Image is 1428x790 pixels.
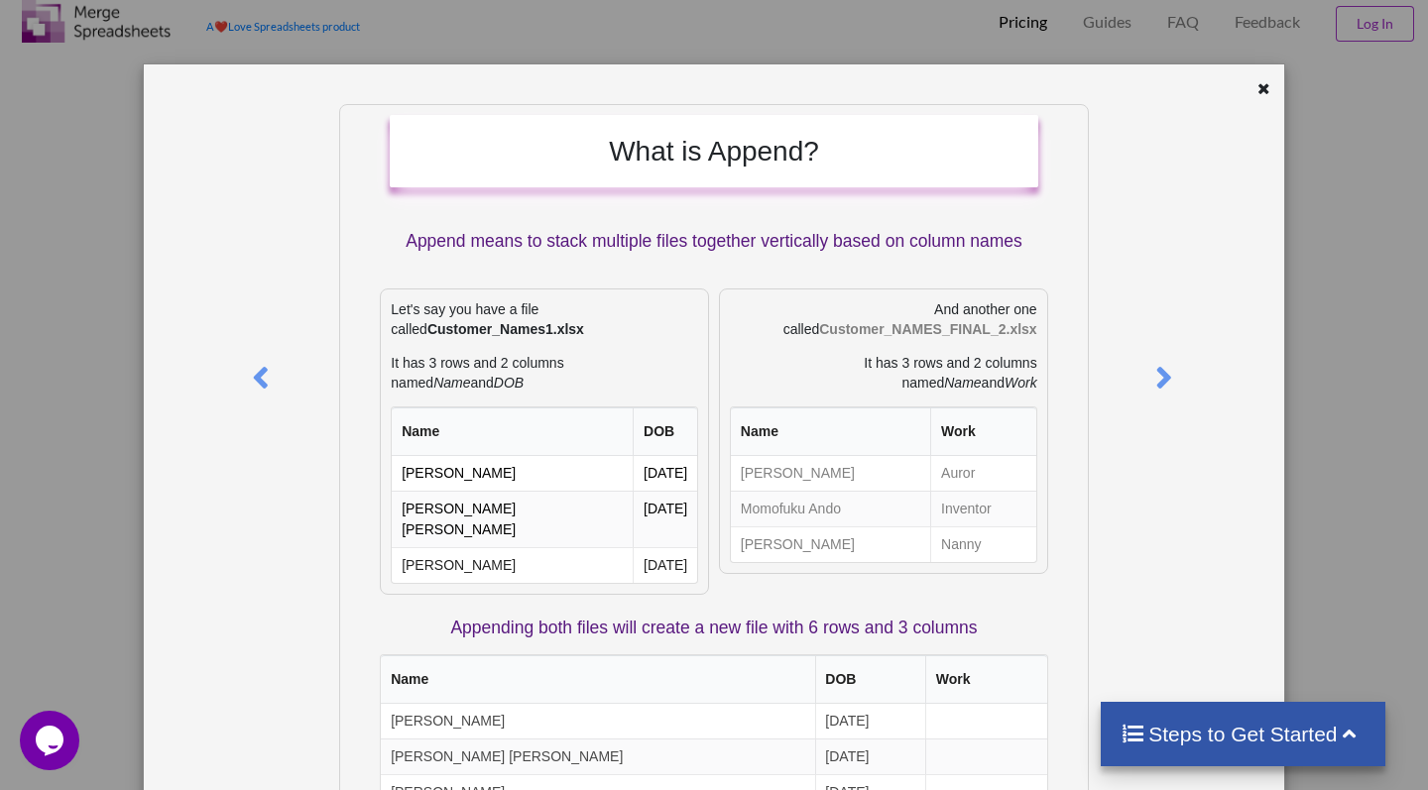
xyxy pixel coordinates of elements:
p: Appending both files will create a new file with 6 rows and 3 columns [380,616,1047,640]
th: DOB [815,655,925,704]
td: [PERSON_NAME] [392,456,633,491]
b: Customer_Names1.xlsx [427,321,584,337]
th: Name [392,407,633,456]
td: [DATE] [815,738,925,774]
td: [DATE] [633,547,697,583]
th: Name [381,655,814,704]
p: It has 3 rows and 2 columns named and [730,353,1037,393]
i: Name [433,375,470,391]
td: [PERSON_NAME] [PERSON_NAME] [392,491,633,547]
td: [PERSON_NAME] [PERSON_NAME] [381,738,814,774]
td: Nanny [930,526,1035,562]
td: [PERSON_NAME] [731,456,930,491]
p: Let's say you have a file called [391,299,698,339]
p: It has 3 rows and 2 columns named and [391,353,698,393]
th: Work [925,655,1047,704]
h2: What is Append? [410,135,1017,169]
td: [PERSON_NAME] [381,704,814,738]
th: DOB [633,407,697,456]
i: Work [1005,375,1037,391]
b: Customer_NAMES_FINAL_2.xlsx [819,321,1036,337]
td: Inventor [930,491,1035,526]
td: Momofuku Ando [731,491,930,526]
td: [PERSON_NAME] [392,547,633,583]
td: [DATE] [633,491,697,547]
td: [DATE] [815,704,925,738]
iframe: chat widget [20,711,83,770]
td: [DATE] [633,456,697,491]
p: And another one called [730,299,1037,339]
i: Name [944,375,981,391]
i: DOB [494,375,524,391]
th: Work [930,407,1035,456]
td: Auror [930,456,1035,491]
td: [PERSON_NAME] [731,526,930,562]
th: Name [731,407,930,456]
p: Append means to stack multiple files together vertically based on column names [390,229,1037,254]
h4: Steps to Get Started [1121,722,1366,746]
